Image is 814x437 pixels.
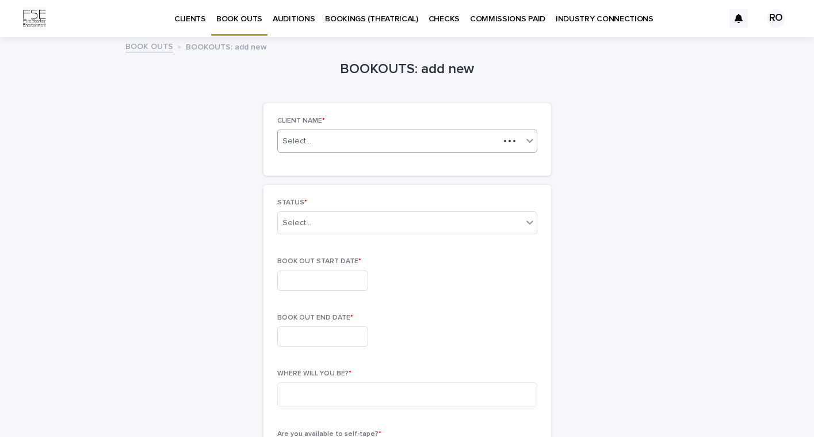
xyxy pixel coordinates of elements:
[277,258,361,265] span: BOOK OUT START DATE
[263,61,551,78] h1: BOOKOUTS: add new
[277,199,307,206] span: STATUS
[186,40,267,52] p: BOOKOUTS: add new
[277,314,353,321] span: BOOK OUT END DATE
[277,370,351,377] span: WHERE WILL YOU BE?
[767,9,785,28] div: RO
[282,135,311,147] div: Select...
[23,7,46,30] img: Km9EesSdRbS9ajqhBzyo
[277,117,325,124] span: CLIENT NAME
[282,217,311,229] div: Select...
[125,39,173,52] a: BOOK OUTS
